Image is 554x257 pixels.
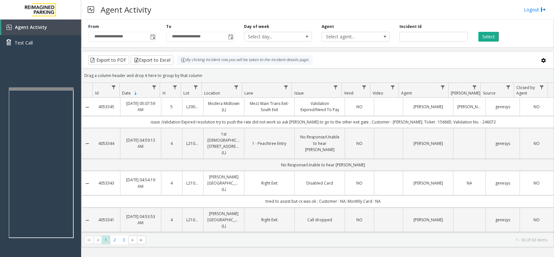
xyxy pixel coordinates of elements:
[470,83,479,92] a: Parker Filter Menu
[232,83,240,92] a: Location Filter Menu
[149,32,156,41] span: Toggle popup
[137,236,146,245] span: Go to the last page
[207,100,240,113] a: Modera Midtown (L)
[88,55,129,65] button: Export to PDF
[356,141,363,146] span: NO
[131,55,173,65] button: Export to Excel
[299,134,341,153] a: No Response/Unable to hear [PERSON_NAME]
[15,39,33,46] span: Test Call
[102,236,110,244] span: Page 1
[541,6,546,13] img: logout
[388,83,397,92] a: Video Filter Menu
[490,180,516,186] a: genesys
[166,24,171,30] label: To
[524,217,550,223] a: NO
[183,90,189,96] span: Lot
[534,104,540,109] span: NO
[299,180,341,186] a: Disabled Card
[178,55,313,65] div: By clicking Incident row you will be taken to the incident details page.
[204,90,220,96] span: Location
[124,213,157,226] a: [DATE] 04:53:53 AM
[356,217,363,223] span: NO
[1,19,81,35] a: Agent Activity
[133,91,138,96] span: Sortable
[331,83,340,92] a: Issue Filter Menu
[128,236,137,245] span: Go to the next page
[186,140,199,147] a: L21078200
[6,25,12,30] img: 'icon'
[244,24,269,30] label: Day of week
[322,24,334,30] label: Agent
[490,140,516,147] a: genesys
[139,238,144,243] span: Go to the last page
[82,105,93,110] a: Collapse Details
[163,90,166,96] span: H
[248,140,290,147] a: 1 - Peachtree Entry
[207,174,240,193] a: [PERSON_NAME][GEOGRAPHIC_DATA] (L)
[322,32,376,41] span: Select agent...
[244,90,253,96] span: Lane
[186,180,199,186] a: L21093100
[344,90,353,96] span: Vend
[360,83,369,92] a: Vend Filter Menu
[299,100,341,113] a: Validation Expired/Need To Pay
[97,217,116,223] a: 4053341
[457,180,482,186] a: NA
[93,159,554,171] td: No Response/Unable to hear [PERSON_NAME]
[124,100,157,113] a: [DATE] 05:07:59 AM
[165,180,178,186] a: 4
[534,217,540,223] span: NO
[524,104,550,110] a: NO
[82,181,93,186] a: Collapse Details
[244,32,298,41] span: Select day...
[124,137,157,149] a: [DATE] 04:59:13 AM
[95,90,99,96] span: Id
[110,236,119,244] span: Page 2
[537,83,546,92] a: Closed by Agent Filter Menu
[207,211,240,229] a: [PERSON_NAME][GEOGRAPHIC_DATA] (L)
[400,24,422,30] label: Incident Id
[483,90,496,96] span: Source
[248,180,290,186] a: Right Exit
[97,104,116,110] a: 4053345
[109,83,118,92] a: Id Filter Menu
[451,90,480,96] span: [PERSON_NAME]
[82,218,93,223] a: Collapse Details
[478,32,499,42] button: Select
[349,180,370,186] a: NO
[165,104,178,110] a: 5
[191,83,200,92] a: Lot Filter Menu
[150,83,158,92] a: Date Filter Menu
[407,104,449,110] a: [PERSON_NAME]
[186,217,199,223] a: L21093100
[227,32,234,41] span: Toggle popup
[88,24,99,30] label: From
[349,217,370,223] a: NO
[97,2,154,18] h3: Agent Activity
[356,180,363,186] span: NO
[490,217,516,223] a: genesys
[524,6,546,13] a: Logout
[457,104,482,110] a: [PERSON_NAME]
[124,177,157,189] a: [DATE] 04:54:19 AM
[119,236,128,244] span: Page 3
[97,140,116,147] a: 4053344
[534,141,540,146] span: NO
[524,140,550,147] a: NO
[82,70,554,81] div: Drag a column header and drop it here to group by that column
[504,83,512,92] a: Source Filter Menu
[438,83,447,92] a: Agent Filter Menu
[524,180,550,186] a: NO
[97,180,116,186] a: 4053343
[281,83,290,92] a: Lane Filter Menu
[82,83,554,233] div: Data table
[356,104,363,109] span: NO
[93,232,554,244] td: Call dropped
[170,83,179,92] a: H Filter Menu
[534,180,540,186] span: NO
[122,90,131,96] span: Date
[349,104,370,110] a: NO
[407,140,449,147] a: [PERSON_NAME]
[407,217,449,223] a: [PERSON_NAME]
[373,90,383,96] span: Video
